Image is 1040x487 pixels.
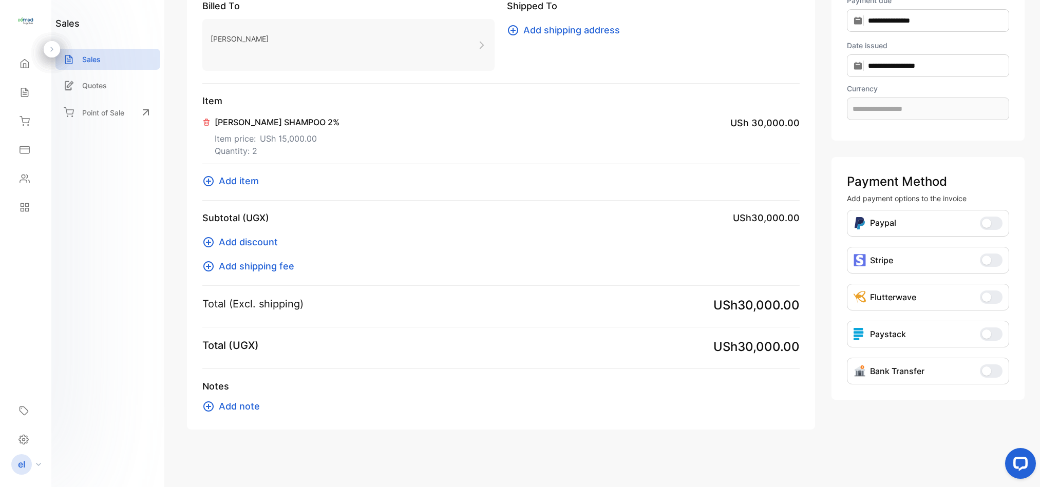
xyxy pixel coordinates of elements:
p: Bank Transfer [870,365,924,377]
span: USh30,000.00 [733,211,800,225]
img: icon [854,328,866,340]
p: Payment Method [847,172,1009,191]
p: Paystack [870,328,906,340]
p: Item [202,94,800,108]
p: Notes [202,379,800,393]
p: Total (Excl. shipping) [202,296,304,311]
button: Add shipping address [507,23,626,37]
button: Add shipping fee [202,259,300,273]
iframe: LiveChat chat widget [997,444,1040,487]
label: Currency [847,83,1009,94]
span: Add item [219,174,259,188]
p: Add payment options to the invoice [847,193,1009,204]
p: Total (UGX) [202,338,259,353]
button: Add discount [202,235,284,249]
span: Add shipping fee [219,259,294,273]
p: Item price: [215,128,339,145]
span: Add discount [219,235,278,249]
span: USh 15,000.00 [260,132,317,145]
a: Quotes [55,75,160,96]
p: el [18,458,25,471]
img: Icon [854,217,866,230]
label: Date issued [847,40,1009,51]
img: icon [854,254,866,266]
span: USh30,000.00 [713,296,800,315]
span: USh 30,000.00 [730,116,800,130]
p: Quantity: 2 [215,145,339,157]
p: Stripe [870,254,893,266]
h1: sales [55,16,80,30]
p: Point of Sale [82,107,124,118]
button: Add note [202,399,266,413]
img: Icon [854,291,866,303]
p: [PERSON_NAME] SHAMPOO 2% [215,116,339,128]
a: Point of Sale [55,101,160,124]
p: Flutterwave [870,291,916,303]
p: Subtotal (UGX) [202,211,269,225]
a: Sales [55,49,160,70]
span: Add shipping address [523,23,620,37]
p: Paypal [870,217,896,230]
img: Icon [854,365,866,377]
img: logo [18,13,33,29]
span: USh30,000.00 [713,338,800,356]
span: Add note [219,399,260,413]
p: Quotes [82,80,107,91]
p: [PERSON_NAME] [211,31,269,46]
p: Sales [82,54,101,65]
button: Add item [202,174,265,188]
